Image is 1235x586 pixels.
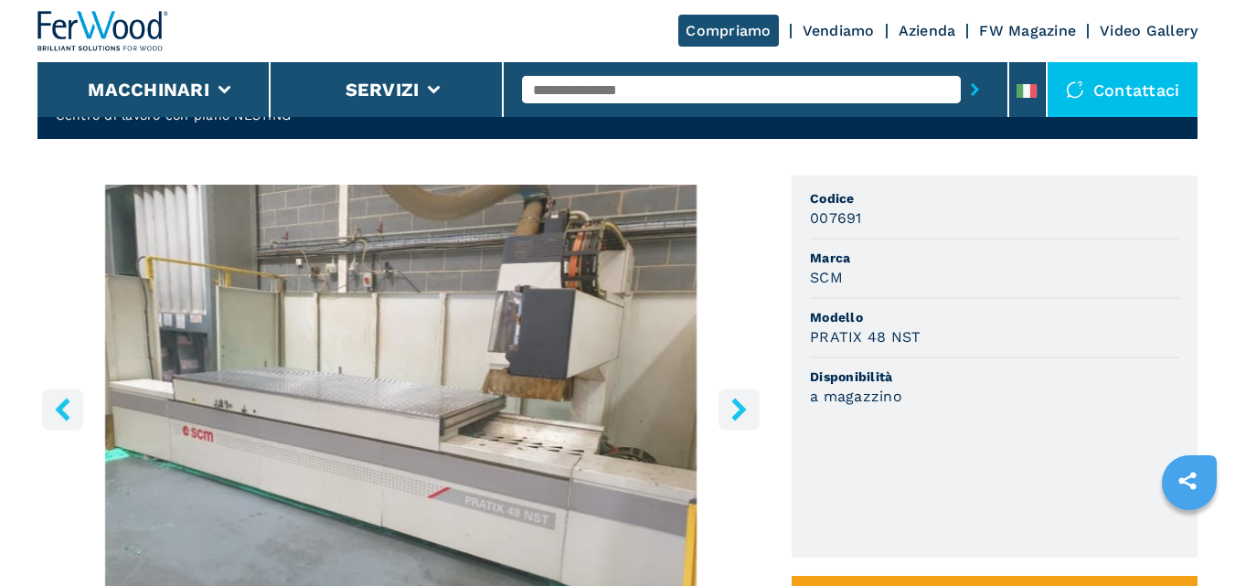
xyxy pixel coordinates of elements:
a: Compriamo [678,15,778,47]
span: Disponibilità [810,368,1179,386]
button: Servizi [346,79,420,101]
button: right-button [719,389,760,430]
span: Modello [810,308,1179,326]
button: submit-button [961,69,989,111]
img: Ferwood [37,11,169,51]
h3: a magazzino [810,386,902,407]
h3: SCM [810,267,843,288]
button: Macchinari [88,79,209,101]
img: Contattaci [1066,80,1084,99]
a: Vendiamo [803,22,875,39]
a: FW Magazine [979,22,1076,39]
a: sharethis [1165,458,1210,504]
iframe: Chat [1157,504,1221,572]
a: Azienda [899,22,956,39]
button: left-button [42,389,83,430]
span: Codice [810,189,1179,208]
h3: PRATIX 48 NST [810,326,921,347]
span: Marca [810,249,1179,267]
div: Contattaci [1048,62,1198,117]
a: Video Gallery [1100,22,1198,39]
h3: 007691 [810,208,862,229]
